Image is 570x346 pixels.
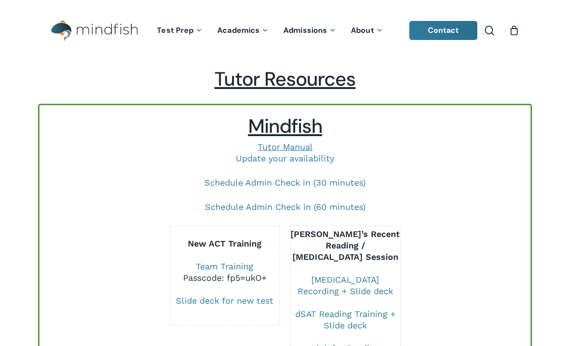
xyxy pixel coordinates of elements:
a: Slide deck for new test [176,296,273,306]
b: [PERSON_NAME]’s Recent Reading / [MEDICAL_DATA] Session [290,229,400,262]
span: About [351,25,374,35]
span: Test Prep [157,25,193,35]
a: dSAT Reading Training + Slide deck [295,309,396,330]
a: Contact [409,21,478,40]
a: [MEDICAL_DATA] Recording + Slide deck [298,275,393,296]
a: Test Prep [150,27,210,35]
span: Tutor Resources [214,67,356,92]
span: Contact [428,25,459,35]
a: Academics [210,27,276,35]
a: About [344,27,391,35]
a: Update your availability [236,153,334,163]
div: Passcode: fp5=ukO+ [170,272,280,284]
iframe: Chatbot [507,283,557,333]
a: Schedule Admin Check in (30 minutes) [204,178,366,188]
a: Team Training [196,261,253,271]
span: Mindfish [248,114,322,139]
span: Academics [217,25,260,35]
header: Main Menu [38,13,532,49]
a: Cart [509,25,519,36]
span: Admissions [283,25,327,35]
nav: Main Menu [150,13,390,49]
a: Schedule Admin Check in (60 minutes) [205,202,366,212]
a: Admissions [276,27,344,35]
b: New ACT Training [188,238,261,248]
a: Tutor Manual [258,142,313,152]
